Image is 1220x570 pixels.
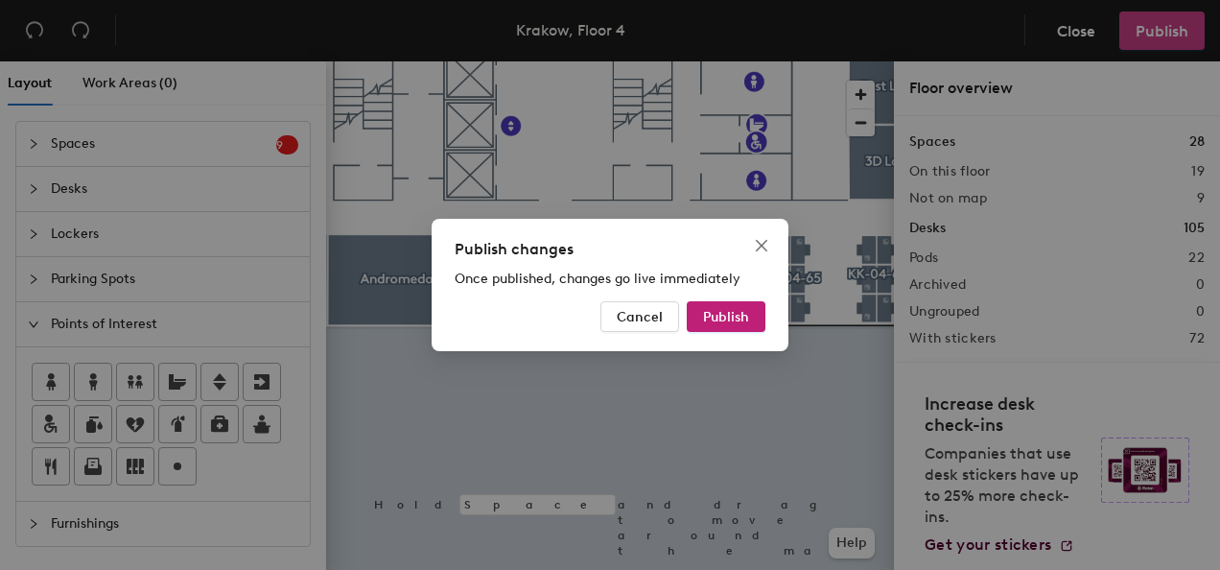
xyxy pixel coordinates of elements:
[600,301,679,332] button: Cancel
[687,301,765,332] button: Publish
[746,230,777,261] button: Close
[455,271,740,287] span: Once published, changes go live immediately
[703,309,749,325] span: Publish
[455,238,765,261] div: Publish changes
[746,238,777,253] span: Close
[617,309,663,325] span: Cancel
[754,238,769,253] span: close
